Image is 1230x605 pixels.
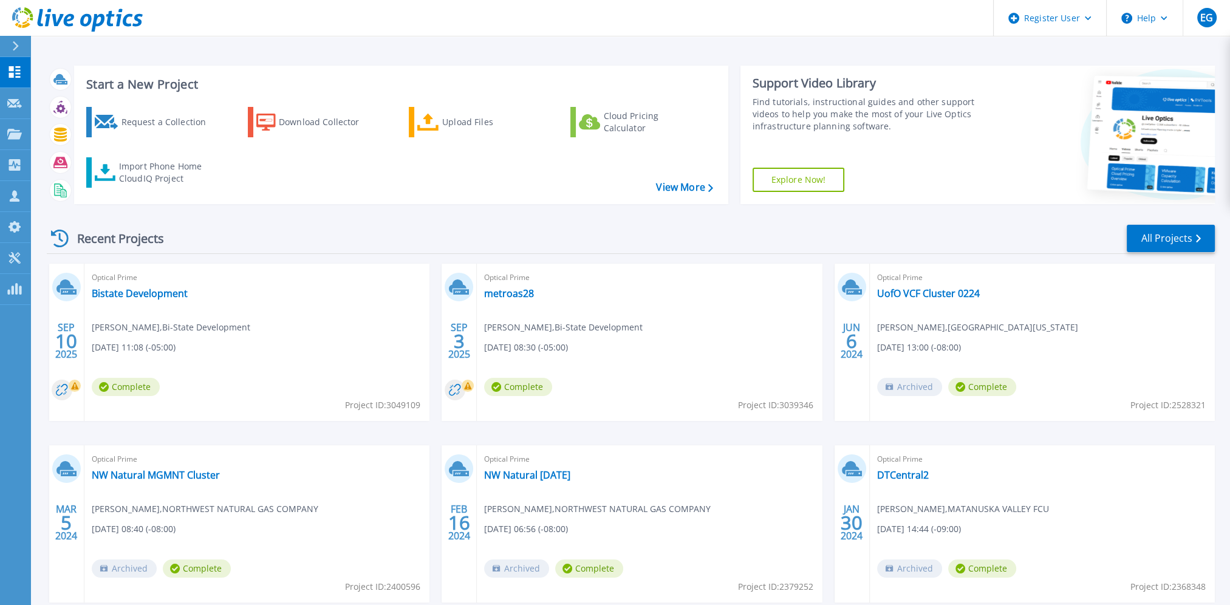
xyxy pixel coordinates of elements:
span: Optical Prime [484,453,815,466]
span: Optical Prime [484,271,815,284]
span: [PERSON_NAME] , Bi-State Development [484,321,643,334]
span: [DATE] 13:00 (-08:00) [877,341,961,354]
span: Complete [484,378,552,396]
div: Cloud Pricing Calculator [603,110,700,134]
span: Project ID: 3039346 [738,398,813,412]
a: DTCentral2 [877,469,929,481]
span: 5 [61,518,72,528]
span: Optical Prime [92,271,422,284]
span: Complete [555,559,623,578]
span: Project ID: 2528321 [1130,398,1206,412]
span: 3 [454,336,465,346]
span: Complete [948,559,1016,578]
div: Upload Files [442,110,539,134]
span: 10 [55,336,77,346]
div: MAR 2024 [55,501,78,545]
span: [DATE] 14:44 (-09:00) [877,522,961,536]
span: [DATE] 11:08 (-05:00) [92,341,176,354]
a: Download Collector [248,107,383,137]
span: Complete [163,559,231,578]
a: Request a Collection [86,107,222,137]
a: Bistate Development [92,287,188,299]
span: Optical Prime [877,453,1208,466]
span: Project ID: 2379252 [738,580,813,593]
a: Upload Files [409,107,544,137]
a: NW Natural MGMNT Cluster [92,469,220,481]
span: 30 [841,518,863,528]
span: Complete [92,378,160,396]
a: metroas28 [484,287,534,299]
span: [PERSON_NAME] , [GEOGRAPHIC_DATA][US_STATE] [877,321,1078,334]
span: Optical Prime [877,271,1208,284]
span: Project ID: 2368348 [1130,580,1206,593]
span: Project ID: 3049109 [345,398,420,412]
div: Support Video Library [753,75,995,91]
span: [DATE] 06:56 (-08:00) [484,522,568,536]
a: Cloud Pricing Calculator [570,107,706,137]
a: Explore Now! [753,168,845,192]
a: View More [656,182,712,193]
div: Request a Collection [121,110,218,134]
span: [PERSON_NAME] , Bi-State Development [92,321,250,334]
span: Archived [877,378,942,396]
div: FEB 2024 [448,501,471,545]
div: Download Collector [279,110,376,134]
span: Archived [484,559,549,578]
h3: Start a New Project [86,78,712,91]
a: UofO VCF Cluster 0224 [877,287,980,299]
div: Recent Projects [47,224,180,253]
div: SEP 2025 [448,319,471,363]
span: Optical Prime [92,453,422,466]
div: JUN 2024 [840,319,863,363]
span: 16 [448,518,470,528]
span: [PERSON_NAME] , NORTHWEST NATURAL GAS COMPANY [92,502,318,516]
div: SEP 2025 [55,319,78,363]
div: Find tutorials, instructional guides and other support videos to help you make the most of your L... [753,96,995,132]
a: NW Natural [DATE] [484,469,570,481]
span: [PERSON_NAME] , NORTHWEST NATURAL GAS COMPANY [484,502,711,516]
span: Complete [948,378,1016,396]
span: [DATE] 08:30 (-05:00) [484,341,568,354]
div: JAN 2024 [840,501,863,545]
span: Archived [877,559,942,578]
div: Import Phone Home CloudIQ Project [119,160,214,185]
span: EG [1200,13,1213,22]
span: [PERSON_NAME] , MATANUSKA VALLEY FCU [877,502,1049,516]
span: [DATE] 08:40 (-08:00) [92,522,176,536]
a: All Projects [1127,225,1215,252]
span: Archived [92,559,157,578]
span: Project ID: 2400596 [345,580,420,593]
span: 6 [846,336,857,346]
